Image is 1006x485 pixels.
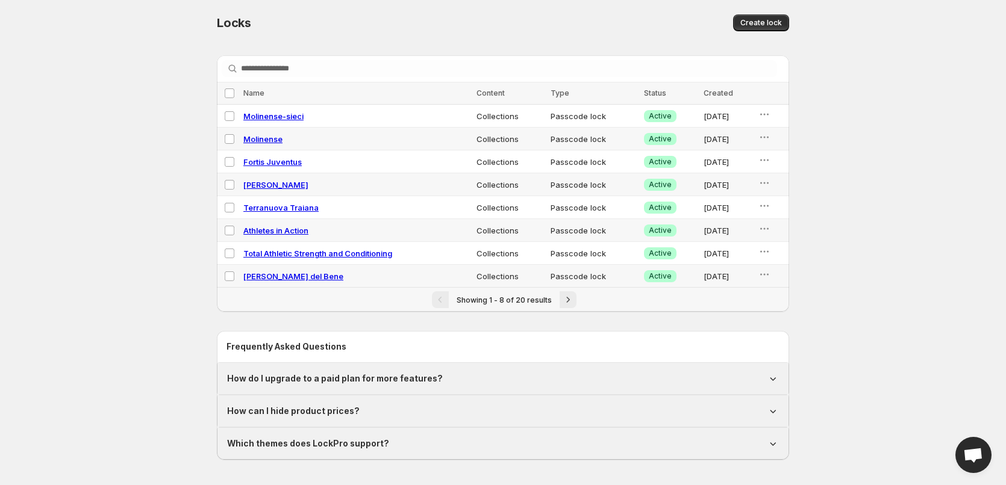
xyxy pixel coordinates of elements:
[243,157,302,167] a: Fortis Juventus
[547,219,640,242] td: Passcode lock
[473,242,547,265] td: Collections
[243,271,343,281] a: [PERSON_NAME] del Bene
[473,265,547,288] td: Collections
[740,18,782,28] span: Create lock
[547,173,640,196] td: Passcode lock
[700,128,755,150] td: [DATE]
[704,88,733,97] span: Created
[476,88,505,97] span: Content
[473,173,547,196] td: Collections
[243,203,319,212] a: Terranuova Traiana
[560,291,576,308] button: Next
[700,150,755,173] td: [DATE]
[217,287,789,312] nav: Pagination
[649,271,672,281] span: Active
[700,219,755,242] td: [DATE]
[649,111,672,121] span: Active
[547,242,640,265] td: Passcode lock
[700,196,755,219] td: [DATE]
[457,295,552,304] span: Showing 1 - 8 of 20 results
[649,249,672,258] span: Active
[700,265,755,288] td: [DATE]
[551,88,569,97] span: Type
[700,173,755,196] td: [DATE]
[473,150,547,173] td: Collections
[649,134,672,144] span: Active
[243,88,264,97] span: Name
[644,88,666,97] span: Status
[547,265,640,288] td: Passcode lock
[473,128,547,150] td: Collections
[700,105,755,128] td: [DATE]
[649,203,672,212] span: Active
[227,405,360,417] h1: How can I hide product prices?
[243,134,283,144] a: Molinense
[243,180,308,190] a: [PERSON_NAME]
[243,249,392,258] a: Total Athletic Strength and Conditioning
[547,150,640,173] td: Passcode lock
[243,111,304,121] a: Molinense-sieci
[227,372,443,385] h1: How do I upgrade to a paid plan for more features?
[473,219,547,242] td: Collections
[547,196,640,219] td: Passcode lock
[217,16,251,30] span: Locks
[649,157,672,167] span: Active
[547,128,640,150] td: Passcode lock
[243,226,308,235] a: Athletes in Action
[733,14,789,31] button: Create lock
[955,437,992,473] a: Open chat
[473,105,547,128] td: Collections
[547,105,640,128] td: Passcode lock
[649,180,672,190] span: Active
[227,341,779,353] h2: Frequently Asked Questions
[649,226,672,235] span: Active
[700,242,755,265] td: [DATE]
[473,196,547,219] td: Collections
[227,437,389,449] h1: Which themes does LockPro support?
